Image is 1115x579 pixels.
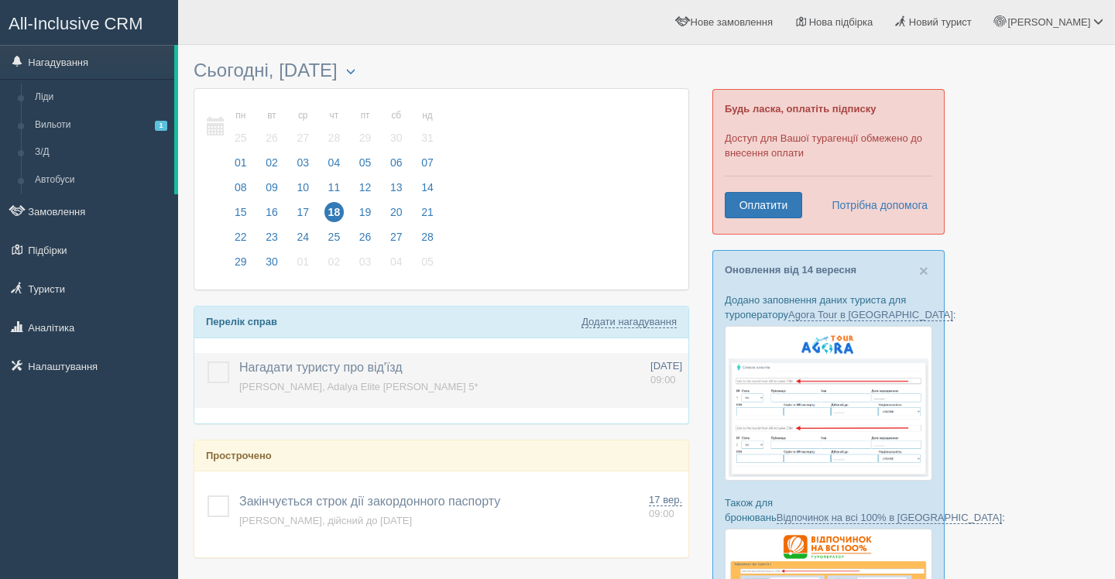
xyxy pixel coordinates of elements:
a: 02 [257,154,286,179]
a: Нагадати туристу про від'їзд [239,361,403,374]
span: 27 [386,227,407,247]
a: 13 [382,179,411,204]
a: [DATE] 09:00 [650,359,682,388]
h3: Сьогодні, [DATE] [194,60,689,81]
b: Прострочено [206,450,272,461]
small: чт [324,109,345,122]
span: 16 [262,202,282,222]
span: 26 [262,128,282,148]
span: 09:00 [649,508,674,519]
a: Оплатити [725,192,802,218]
span: 08 [231,177,251,197]
a: 30 [257,253,286,278]
a: Закінчується строк дії закордонного паспорту [239,495,500,508]
span: 31 [417,128,437,148]
a: 07 [413,154,438,179]
small: нд [417,109,437,122]
a: 04 [382,253,411,278]
span: 09:00 [650,374,676,385]
span: Нова підбірка [809,16,873,28]
a: Потрібна допомога [822,192,928,218]
span: 05 [417,252,437,272]
a: 11 [320,179,349,204]
span: 1 [155,121,167,131]
a: 16 [257,204,286,228]
span: × [919,262,928,279]
span: 01 [231,152,251,173]
span: [DATE] [650,360,682,372]
a: 29 [226,253,256,278]
span: 24 [293,227,313,247]
span: 19 [355,202,376,222]
a: 25 [320,228,349,253]
span: 15 [231,202,251,222]
a: З/Д [28,139,174,166]
span: 30 [386,128,407,148]
span: 28 [417,227,437,247]
b: Будь ласка, оплатіть підписку [725,103,876,115]
a: нд 31 [413,101,438,154]
a: 01 [288,253,317,278]
a: чт 28 [320,101,349,154]
span: 04 [386,252,407,272]
a: Додати нагадування [582,316,677,328]
a: 24 [288,228,317,253]
span: 11 [324,177,345,197]
a: 17 вер. 09:00 [649,493,682,522]
span: 10 [293,177,313,197]
a: 18 [320,204,349,228]
span: 26 [355,227,376,247]
span: 09 [262,177,282,197]
span: 02 [324,252,345,272]
span: 18 [324,202,345,222]
span: 06 [386,152,407,173]
a: 27 [382,228,411,253]
span: 14 [417,177,437,197]
span: 01 [293,252,313,272]
a: 12 [351,179,380,204]
a: 28 [413,228,438,253]
span: 21 [417,202,437,222]
span: 25 [231,128,251,148]
a: [PERSON_NAME], дійсний до [DATE] [239,515,412,526]
small: вт [262,109,282,122]
span: 03 [355,252,376,272]
span: 22 [231,227,251,247]
a: 23 [257,228,286,253]
a: 05 [351,154,380,179]
span: 12 [355,177,376,197]
a: 10 [288,179,317,204]
a: 04 [320,154,349,179]
a: 22 [226,228,256,253]
button: Close [919,262,928,279]
span: Нове замовлення [691,16,773,28]
a: 03 [351,253,380,278]
img: agora-tour-%D1%84%D0%BE%D1%80%D0%BC%D0%B0-%D0%B1%D1%80%D0%BE%D0%BD%D1%8E%D0%B2%D0%B0%D0%BD%D0%BD%... [725,326,932,481]
span: 29 [231,252,251,272]
small: сб [386,109,407,122]
a: 03 [288,154,317,179]
small: пн [231,109,251,122]
span: 03 [293,152,313,173]
a: 09 [257,179,286,204]
span: All-Inclusive CRM [9,14,143,33]
a: пн 25 [226,101,256,154]
a: Автобуси [28,166,174,194]
span: 25 [324,227,345,247]
span: 13 [386,177,407,197]
small: ср [293,109,313,122]
div: Доступ для Вашої турагенції обмежено до внесення оплати [712,89,945,235]
p: Також для бронювань : [725,495,932,525]
span: 07 [417,152,437,173]
a: Оновлення від 14 вересня [725,264,856,276]
span: 17 [293,202,313,222]
span: 04 [324,152,345,173]
a: Ліди [28,84,174,111]
b: Перелік справ [206,316,277,327]
a: [PERSON_NAME], Adalya Elite [PERSON_NAME] 5* [239,381,479,392]
a: 01 [226,154,256,179]
span: 05 [355,152,376,173]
